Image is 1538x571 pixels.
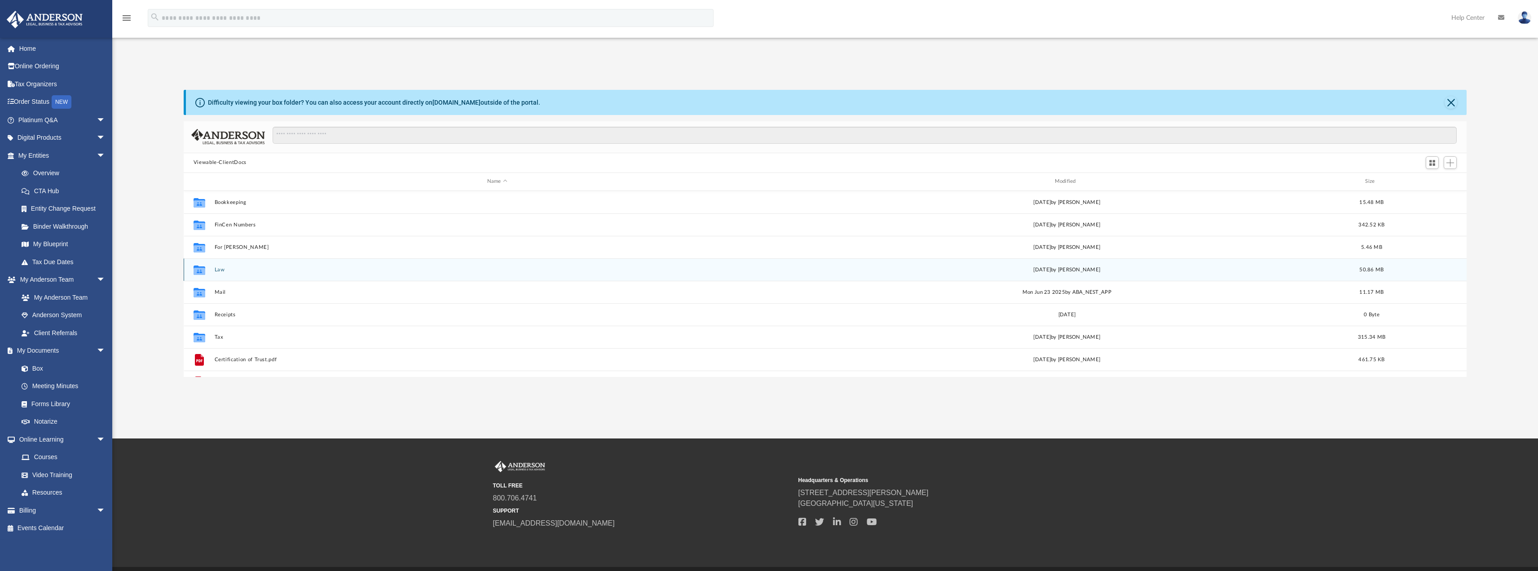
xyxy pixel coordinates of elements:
[798,476,1097,484] small: Headquarters & Operations
[1358,222,1384,227] span: 342.52 KB
[121,17,132,23] a: menu
[13,164,119,182] a: Overview
[798,489,929,496] a: [STREET_ADDRESS][PERSON_NAME]
[214,334,780,340] button: Tax
[214,221,780,227] button: FinCen Numbers
[6,501,119,519] a: Billingarrow_drop_down
[1353,177,1389,186] div: Size
[493,507,792,515] small: SUPPORT
[1518,11,1531,24] img: User Pic
[1444,156,1457,169] button: Add
[214,177,780,186] div: Name
[97,342,115,360] span: arrow_drop_down
[1364,312,1379,317] span: 0 Byte
[214,289,780,295] button: Mail
[194,159,247,167] button: Viewable-ClientDocs
[1358,357,1384,362] span: 461.75 KB
[13,448,115,466] a: Courses
[6,93,119,111] a: Order StatusNEW
[1361,244,1382,249] span: 5.46 MB
[1358,334,1385,339] span: 315.34 MB
[184,191,1467,377] div: grid
[6,129,119,147] a: Digital Productsarrow_drop_down
[784,310,1350,319] div: [DATE]
[6,519,119,537] a: Events Calendar
[13,377,115,395] a: Meeting Minutes
[13,359,110,377] a: Box
[13,182,119,200] a: CTA Hub
[273,127,1457,144] input: Search files and folders
[1359,289,1384,294] span: 11.17 MB
[6,430,115,448] a: Online Learningarrow_drop_down
[97,430,115,449] span: arrow_drop_down
[1445,96,1457,109] button: Close
[188,177,210,186] div: id
[13,217,119,235] a: Binder Walkthrough
[121,13,132,23] i: menu
[214,356,780,362] button: Certification of Trust.pdf
[214,266,780,272] button: Law
[6,40,119,58] a: Home
[6,58,119,75] a: Online Ordering
[214,244,780,250] button: For [PERSON_NAME]
[784,221,1350,229] div: [DATE] by [PERSON_NAME]
[493,461,547,473] img: Anderson Advisors Platinum Portal
[1393,177,1456,186] div: id
[97,271,115,289] span: arrow_drop_down
[13,235,115,253] a: My Blueprint
[6,111,119,129] a: Platinum Q&Aarrow_drop_down
[13,306,115,324] a: Anderson System
[784,177,1349,186] div: Modified
[13,200,119,218] a: Entity Change Request
[97,146,115,165] span: arrow_drop_down
[97,111,115,129] span: arrow_drop_down
[208,98,540,107] div: Difficulty viewing your box folder? You can also access your account directly on outside of the p...
[1359,267,1384,272] span: 50.86 MB
[784,266,1350,274] div: [DATE] by [PERSON_NAME]
[52,95,71,109] div: NEW
[13,413,115,431] a: Notarize
[6,271,115,289] a: My Anderson Teamarrow_drop_down
[784,355,1350,363] div: [DATE] by [PERSON_NAME]
[1359,199,1384,204] span: 15.48 MB
[97,501,115,520] span: arrow_drop_down
[784,333,1350,341] div: [DATE] by [PERSON_NAME]
[13,395,110,413] a: Forms Library
[13,484,115,502] a: Resources
[214,311,780,317] button: Receipts
[13,288,110,306] a: My Anderson Team
[784,288,1350,296] div: Mon Jun 23 2025 by ABA_NEST_APP
[493,482,792,490] small: TOLL FREE
[784,243,1350,251] div: [DATE] by [PERSON_NAME]
[493,494,537,502] a: 800.706.4741
[6,75,119,93] a: Tax Organizers
[4,11,85,28] img: Anderson Advisors Platinum Portal
[150,12,160,22] i: search
[13,466,110,484] a: Video Training
[13,253,119,271] a: Tax Due Dates
[97,129,115,147] span: arrow_drop_down
[784,198,1350,206] div: [DATE] by [PERSON_NAME]
[13,324,115,342] a: Client Referrals
[798,500,913,507] a: [GEOGRAPHIC_DATA][US_STATE]
[1426,156,1439,169] button: Switch to Grid View
[493,519,615,527] a: [EMAIL_ADDRESS][DOMAIN_NAME]
[6,146,119,164] a: My Entitiesarrow_drop_down
[6,342,115,360] a: My Documentsarrow_drop_down
[432,99,480,106] a: [DOMAIN_NAME]
[214,199,780,205] button: Bookkeeping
